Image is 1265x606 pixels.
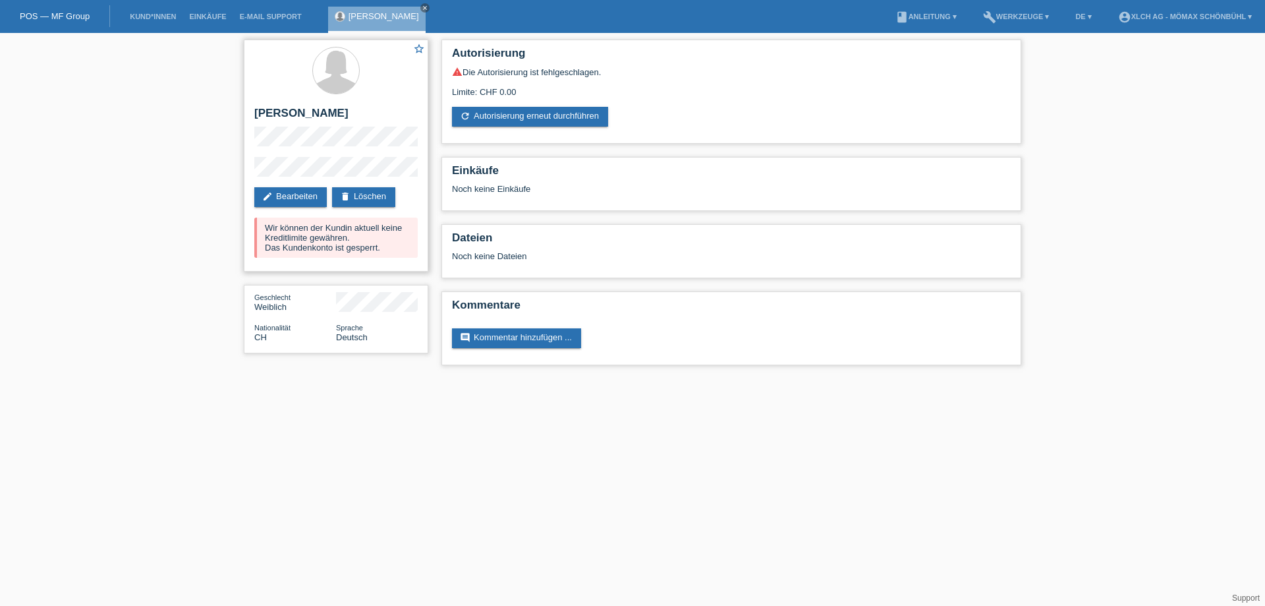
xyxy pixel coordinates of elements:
[262,191,273,202] i: edit
[340,191,351,202] i: delete
[452,47,1011,67] h2: Autorisierung
[254,324,291,332] span: Nationalität
[413,43,425,57] a: star_border
[1069,13,1098,20] a: DE ▾
[889,13,963,20] a: bookAnleitung ▾
[332,187,395,207] a: deleteLöschen
[413,43,425,55] i: star_border
[336,324,363,332] span: Sprache
[254,293,291,301] span: Geschlecht
[452,231,1011,251] h2: Dateien
[123,13,183,20] a: Kund*innen
[1118,11,1131,24] i: account_circle
[20,11,90,21] a: POS — MF Group
[452,184,1011,204] div: Noch keine Einkäufe
[452,251,855,261] div: Noch keine Dateien
[254,187,327,207] a: editBearbeiten
[254,218,418,258] div: Wir können der Kundin aktuell keine Kreditlimite gewähren. Das Kundenkonto ist gesperrt.
[452,164,1011,184] h2: Einkäufe
[460,332,470,343] i: comment
[1232,593,1260,603] a: Support
[1111,13,1258,20] a: account_circleXLCH AG - Mömax Schönbühl ▾
[452,77,1011,97] div: Limite: CHF 0.00
[976,13,1056,20] a: buildWerkzeuge ▾
[895,11,909,24] i: book
[452,107,608,127] a: refreshAutorisierung erneut durchführen
[452,328,581,348] a: commentKommentar hinzufügen ...
[422,5,428,11] i: close
[452,67,1011,77] div: Die Autorisierung ist fehlgeschlagen.
[254,332,267,342] span: Schweiz
[183,13,233,20] a: Einkäufe
[336,332,368,342] span: Deutsch
[983,11,996,24] i: build
[349,11,419,21] a: [PERSON_NAME]
[254,292,336,312] div: Weiblich
[460,111,470,121] i: refresh
[254,107,418,127] h2: [PERSON_NAME]
[420,3,430,13] a: close
[452,67,463,77] i: warning
[233,13,308,20] a: E-Mail Support
[452,299,1011,318] h2: Kommentare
